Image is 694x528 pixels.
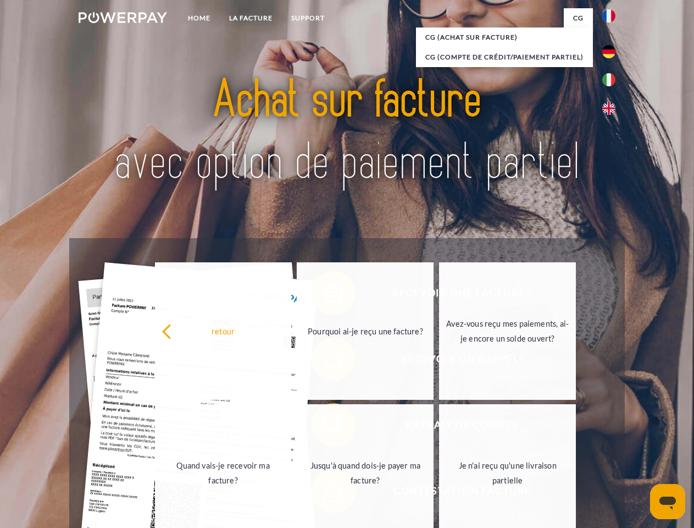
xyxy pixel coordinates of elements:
img: de [602,45,615,58]
a: LA FACTURE [220,8,282,28]
div: retour [162,323,285,338]
a: CG (Compte de crédit/paiement partiel) [416,47,593,67]
div: Je n'ai reçu qu'une livraison partielle [446,458,569,488]
a: CG [564,8,593,28]
img: fr [602,9,615,23]
img: title-powerpay_fr.svg [105,53,589,211]
div: Pourquoi ai-je reçu une facture? [303,323,427,338]
a: Avez-vous reçu mes paiements, ai-je encore un solde ouvert? [439,262,576,400]
a: Support [282,8,334,28]
div: Quand vais-je recevoir ma facture? [162,458,285,488]
a: CG (achat sur facture) [416,28,593,47]
img: logo-powerpay-white.svg [79,12,167,23]
img: en [602,102,615,115]
a: Home [179,8,220,28]
div: Avez-vous reçu mes paiements, ai-je encore un solde ouvert? [446,316,569,346]
img: it [602,73,615,86]
div: Jusqu'à quand dois-je payer ma facture? [303,458,427,488]
iframe: Bouton de lancement de la fenêtre de messagerie [650,484,685,519]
